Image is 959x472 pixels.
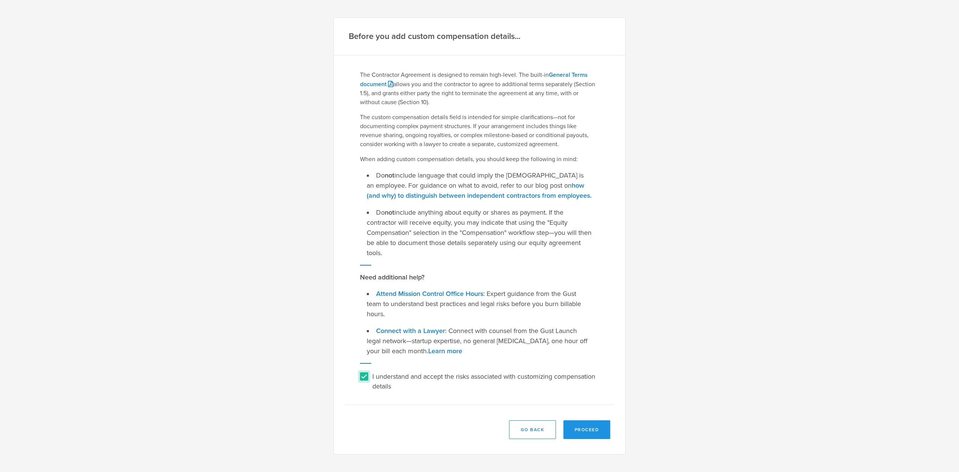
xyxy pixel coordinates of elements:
a: Attend Mission Control Office Hours [376,290,483,298]
strong: not [385,208,394,217]
p: The custom compensation details field is intended for simple clarifications—not for documenting c... [360,113,599,149]
a: Connect with a Lawyer [376,327,445,335]
a: Learn more [428,347,462,355]
li: Do include language that could imply the [DEMOGRAPHIC_DATA] is an employee. For guidance on what ... [367,170,592,201]
label: I understand and accept the risks associated with customizing compensation details [372,370,597,391]
li: : Expert guidance from the Gust team to understand best practices and legal risks before you burn... [367,289,592,319]
h2: Before you add custom compensation details... [349,31,520,42]
li: Do include anything about equity or shares as payment. If the contractor will receive equity, you... [367,208,592,258]
h3: Need additional help? [360,272,599,282]
li: : Connect with counsel from the Gust Launch legal network—startup expertise, no general [MEDICAL_... [367,326,592,356]
strong: not [385,171,394,179]
button: Go Back [509,420,556,439]
button: Proceed [563,420,611,439]
p: The Contractor Agreement is designed to remain high-level. The built-in allows you and the contra... [360,70,599,107]
p: When adding custom compensation details, you should keep the following in mind: [360,155,599,164]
